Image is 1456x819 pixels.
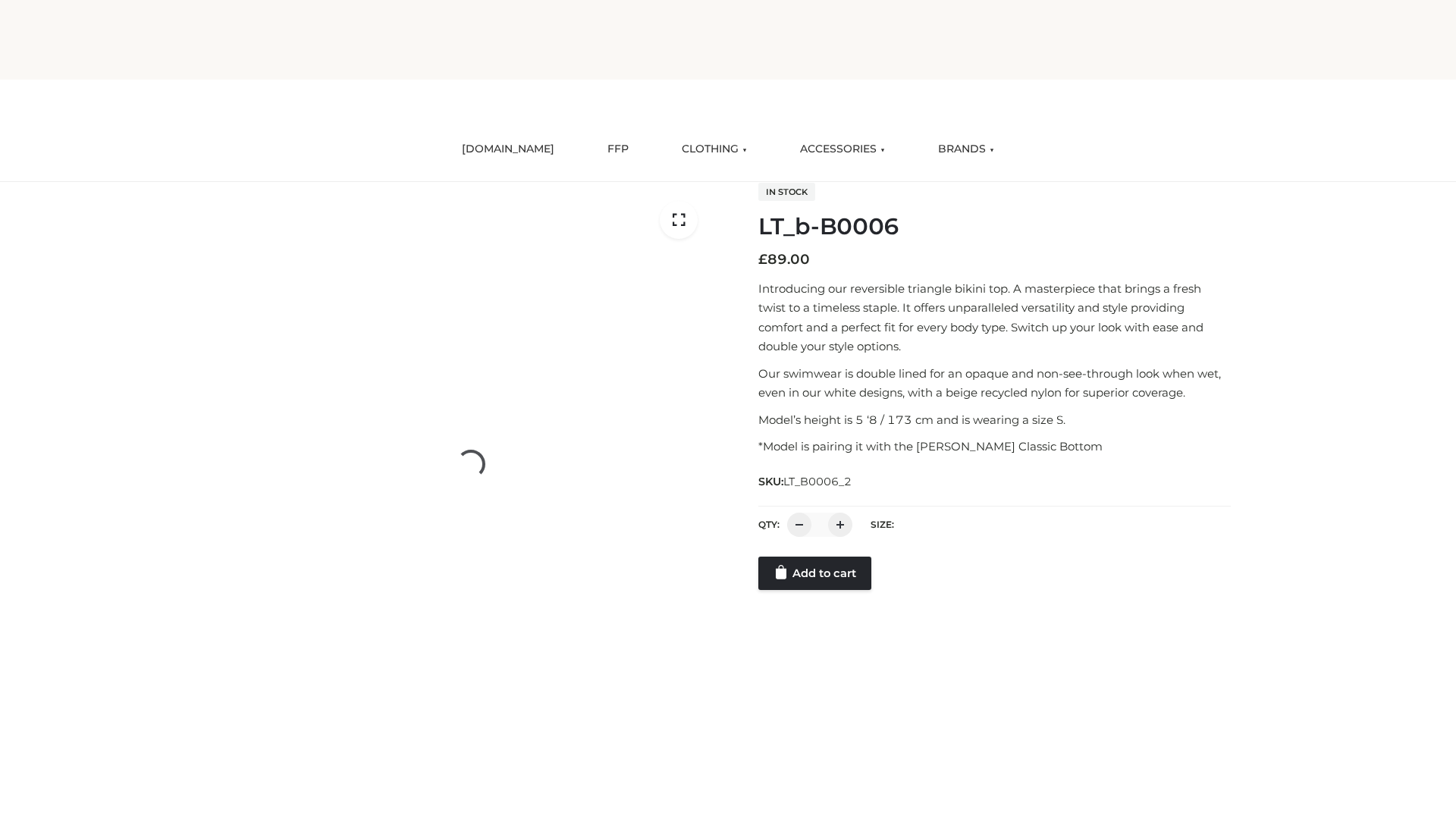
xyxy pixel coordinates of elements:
label: Size: [871,519,894,530]
p: Model’s height is 5 ‘8 / 173 cm and is wearing a size S. [758,410,1231,430]
span: £ [758,251,767,268]
bdi: 89.00 [758,251,810,268]
p: *Model is pairing it with the [PERSON_NAME] Classic Bottom [758,437,1231,457]
a: CLOTHING [670,133,758,166]
a: [DOMAIN_NAME] [450,133,566,166]
p: Our swimwear is double lined for an opaque and non-see-through look when wet, even in our white d... [758,364,1231,403]
a: FFP [596,133,640,166]
span: SKU: [758,472,853,491]
span: In stock [758,183,815,201]
p: Introducing our reversible triangle bikini top. A masterpiece that brings a fresh twist to a time... [758,279,1231,356]
a: ACCESSORIES [789,133,896,166]
h1: LT_b-B0006 [758,213,1231,240]
a: BRANDS [927,133,1006,166]
label: QTY: [758,519,780,530]
a: Add to cart [758,557,871,590]
span: LT_B0006_2 [783,475,852,488]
